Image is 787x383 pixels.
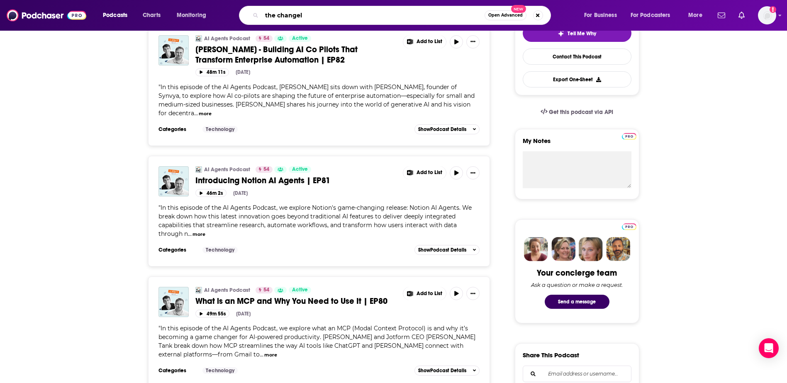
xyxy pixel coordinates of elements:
[292,286,308,294] span: Active
[403,166,446,179] button: Show More Button
[523,351,579,359] h3: Share This Podcast
[531,281,623,288] div: Ask a question or make a request.
[202,247,238,253] a: Technology
[195,296,397,306] a: What is an MCP and Why You Need to Use It | EP80
[256,166,273,173] a: 54
[579,237,603,261] img: Jules Profile
[414,124,480,134] button: ShowPodcast Details
[263,165,269,174] span: 54
[264,351,277,359] button: more
[758,6,776,24] button: Show profile menu
[256,287,273,293] a: 54
[523,24,631,42] button: tell me why sparkleTell Me Why
[488,13,523,17] span: Open Advanced
[523,366,631,382] div: Search followers
[195,287,202,293] img: AI Agents Podcast
[158,83,475,117] span: "
[524,237,548,261] img: Sydney Profile
[199,110,212,117] button: more
[414,366,480,376] button: ShowPodcast Details
[714,8,729,22] a: Show notifications dropdown
[247,6,559,25] div: Search podcasts, credits, & more...
[622,222,636,230] a: Pro website
[158,35,189,65] img: Alejandro Gil Synvya - Building AI Co Pilots That Transform Enterprise Automation | EP82
[466,35,480,48] button: Show More Button
[263,34,269,43] span: 54
[195,166,202,173] img: AI Agents Podcast
[204,166,250,173] a: AI Agents Podcast
[758,6,776,24] img: User Profile
[158,204,472,238] span: In this episode of the AI Agents Podcast, we explore Notion's game-changing release: Notion AI Ag...
[7,7,86,23] img: Podchaser - Follow, Share and Rate Podcasts
[103,10,127,21] span: Podcasts
[606,237,630,261] img: Jon Profile
[158,166,189,196] img: Introducing Notion AI Agents | EP81
[403,287,446,300] button: Show More Button
[418,368,466,373] span: Show Podcast Details
[735,8,748,22] a: Show notifications dropdown
[523,48,631,65] a: Contact This Podcast
[578,9,627,22] button: open menu
[558,30,564,37] img: tell me why sparkle
[770,6,776,13] svg: Add a profile image
[260,351,263,358] span: ...
[289,287,311,293] a: Active
[158,287,189,317] img: What is an MCP and Why You Need to Use It | EP80
[466,166,480,179] button: Show More Button
[418,247,466,253] span: Show Podcast Details
[758,6,776,24] span: Logged in as WE_Broadcast
[622,132,636,140] a: Pro website
[417,170,442,176] span: Add to List
[530,366,624,382] input: Email address or username...
[688,10,702,21] span: More
[417,39,442,45] span: Add to List
[292,165,308,174] span: Active
[192,231,205,238] button: more
[236,311,251,317] div: [DATE]
[158,126,196,133] h3: Categories
[485,10,526,20] button: Open AdvancedNew
[534,102,620,122] a: Get this podcast via API
[158,247,196,253] h3: Categories
[289,166,311,173] a: Active
[523,137,631,151] label: My Notes
[195,35,202,42] img: AI Agents Podcast
[158,204,472,238] span: "
[414,245,480,255] button: ShowPodcast Details
[195,189,227,197] button: 46m 2s
[194,109,198,117] span: ...
[195,68,229,76] button: 48m 11s
[622,133,636,140] img: Podchaser Pro
[236,69,250,75] div: [DATE]
[466,287,480,300] button: Show More Button
[568,30,596,37] span: Tell Me Why
[523,71,631,87] button: Export One-Sheet
[195,44,358,65] span: [PERSON_NAME] - Building AI Co Pilots That Transform Enterprise Automation | EP82
[195,296,387,306] span: What is an MCP and Why You Need to Use It | EP80
[195,175,330,186] span: Introducing Notion AI Agents | EP81
[195,310,229,318] button: 49m 55s
[158,367,196,374] h3: Categories
[204,287,250,293] a: AI Agents Podcast
[292,34,308,43] span: Active
[631,10,670,21] span: For Podcasters
[289,35,311,42] a: Active
[262,9,485,22] input: Search podcasts, credits, & more...
[622,223,636,230] img: Podchaser Pro
[143,10,161,21] span: Charts
[403,35,446,48] button: Show More Button
[188,230,192,238] span: ...
[195,44,397,65] a: [PERSON_NAME] - Building AI Co Pilots That Transform Enterprise Automation | EP82
[233,190,248,196] div: [DATE]
[158,325,475,358] span: "
[256,35,273,42] a: 54
[195,175,397,186] a: Introducing Notion AI Agents | EP81
[537,268,617,278] div: Your concierge team
[158,325,475,358] span: In this episode of the AI Agents Podcast, we explore what an MCP (Modal Context Protocol) is and ...
[158,83,475,117] span: In this episode of the AI Agents Podcast, [PERSON_NAME] sits down with [PERSON_NAME], founder of ...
